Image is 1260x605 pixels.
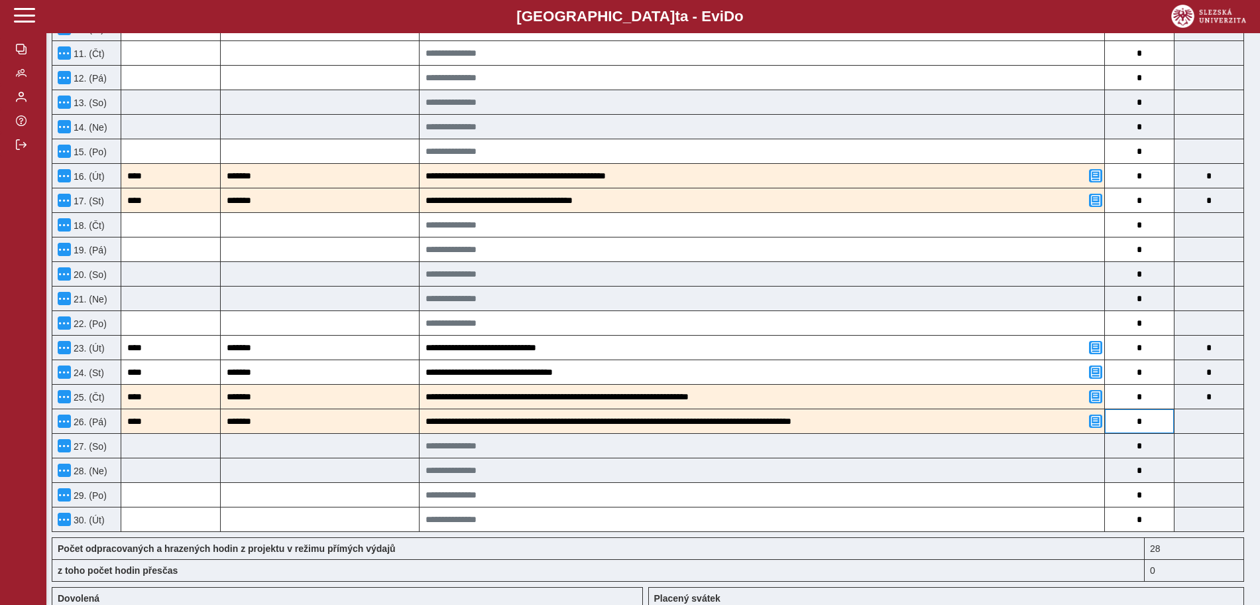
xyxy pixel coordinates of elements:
[71,294,107,304] span: 21. (Ne)
[58,366,71,379] button: Menu
[654,593,720,604] b: Placený svátek
[58,565,178,576] b: z toho počet hodin přesčas
[1089,194,1102,207] button: Přidat poznámku
[71,269,107,280] span: 20. (So)
[71,171,105,182] span: 16. (Út)
[58,415,71,428] button: Menu
[71,343,105,354] span: 23. (Út)
[71,245,107,255] span: 19. (Pá)
[1089,366,1102,379] button: Přidat poznámku
[71,515,105,525] span: 30. (Út)
[71,368,104,378] span: 24. (St)
[1089,169,1102,182] button: Přidat poznámku
[1089,341,1102,354] button: Přidat poznámku
[58,341,71,354] button: Menu
[58,593,99,604] b: Dovolená
[1089,390,1102,403] button: Přidat poznámku
[58,71,71,84] button: Menu
[1145,537,1244,559] div: 28
[58,439,71,452] button: Menu
[58,120,71,133] button: Menu
[71,196,104,206] span: 17. (St)
[1171,5,1246,28] img: logo_web_su.png
[71,73,107,84] span: 12. (Pá)
[71,48,105,59] span: 11. (Čt)
[675,8,679,25] span: t
[71,441,107,452] span: 27. (So)
[71,318,107,329] span: 22. (Po)
[71,466,107,476] span: 28. (Ne)
[58,390,71,403] button: Menu
[1145,559,1244,582] div: 0
[724,8,734,25] span: D
[71,490,107,501] span: 29. (Po)
[40,8,1220,25] b: [GEOGRAPHIC_DATA] a - Evi
[58,169,71,182] button: Menu
[734,8,744,25] span: o
[71,392,105,403] span: 25. (Čt)
[58,488,71,502] button: Menu
[58,218,71,232] button: Menu
[58,513,71,526] button: Menu
[58,464,71,477] button: Menu
[58,543,396,554] b: Počet odpracovaných a hrazených hodin z projektu v režimu přímých výdajů
[71,147,107,157] span: 15. (Po)
[71,122,107,133] span: 14. (Ne)
[71,417,107,427] span: 26. (Pá)
[58,316,71,330] button: Menu
[58,145,71,158] button: Menu
[71,220,105,231] span: 18. (Čt)
[58,243,71,256] button: Menu
[58,96,71,109] button: Menu
[58,292,71,305] button: Menu
[58,46,71,60] button: Menu
[58,194,71,207] button: Menu
[1089,415,1102,428] button: Přidat poznámku
[71,98,107,108] span: 13. (So)
[58,267,71,281] button: Menu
